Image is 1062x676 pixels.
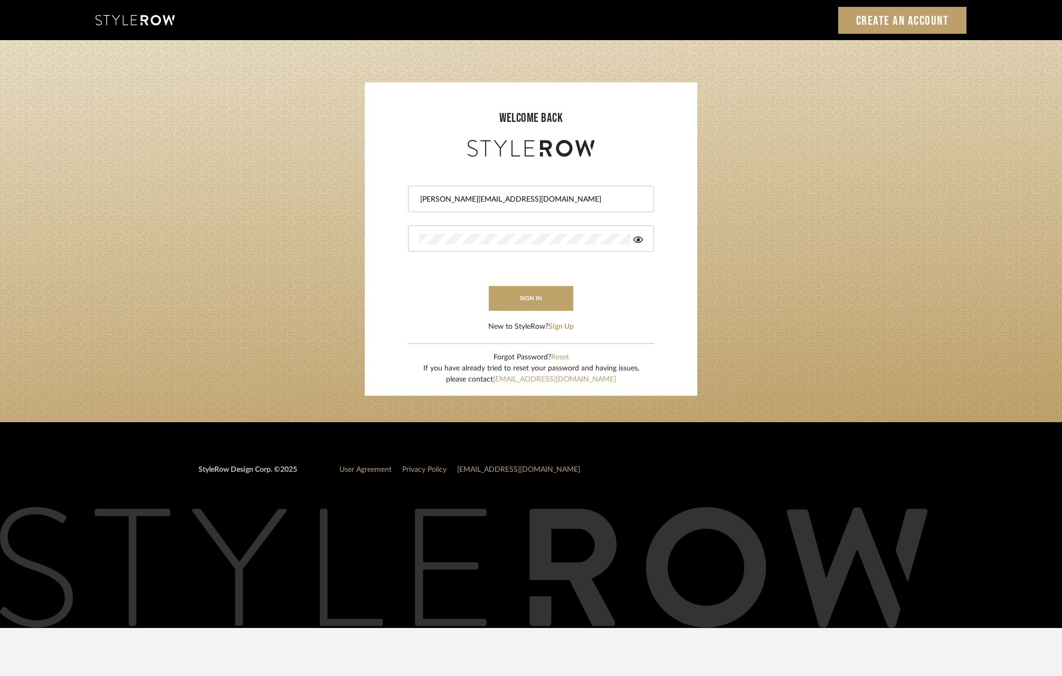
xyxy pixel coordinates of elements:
button: Sign Up [548,321,574,332]
a: User Agreement [339,466,392,473]
a: [EMAIL_ADDRESS][DOMAIN_NAME] [457,466,580,473]
div: StyleRow Design Corp. ©2025 [198,464,297,484]
button: sign in [489,286,573,311]
div: welcome back [375,109,687,128]
input: Email Address [419,194,640,205]
a: Privacy Policy [402,466,447,473]
button: Reset [551,352,569,363]
div: Forgot Password? [423,352,639,363]
div: If you have already tried to reset your password and having issues, please contact [423,363,639,385]
a: [EMAIL_ADDRESS][DOMAIN_NAME] [493,376,616,383]
div: New to StyleRow? [488,321,574,332]
a: Create an Account [838,7,967,34]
